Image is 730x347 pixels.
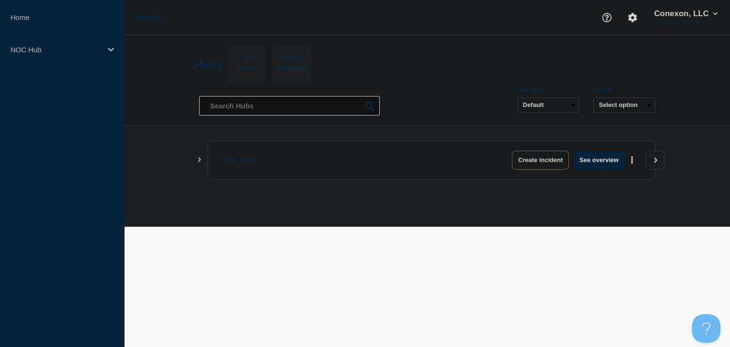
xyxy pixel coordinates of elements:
[574,151,624,170] button: See overview
[652,9,720,19] button: Conexon, LLC
[594,86,655,94] div: Show:
[626,151,638,169] button: More actions
[239,54,257,66] p: 1/1
[597,8,617,28] button: Support
[276,66,306,76] p: Connected
[194,58,223,71] h2: Hubs
[594,97,655,113] button: Select option
[197,156,202,164] button: Show Connected Hubs
[518,86,579,94] div: Sort by:
[237,66,259,76] p: Primary
[652,19,720,25] p: [PERSON_NAME]
[518,97,579,113] select: Sort by
[623,8,643,28] button: Account settings
[221,151,484,170] p: NOC Hub
[512,151,569,170] button: Create incident
[278,54,305,66] p: 47/47
[692,314,720,343] iframe: Help Scout Beacon - Open
[10,46,102,54] p: NOC Hub
[199,96,380,116] input: Search Hubs
[645,151,664,170] button: View
[137,12,163,23] h1: Home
